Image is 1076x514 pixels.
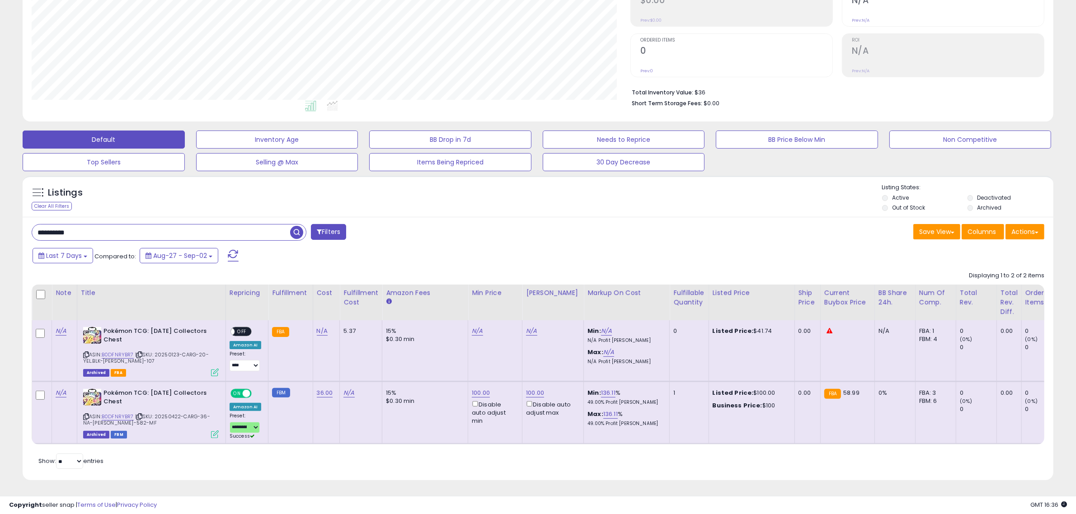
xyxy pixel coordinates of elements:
[196,153,358,171] button: Selling @ Max
[713,327,754,335] b: Listed Price:
[343,327,375,335] div: 5.37
[83,369,109,377] span: Listings that have been deleted from Seller Central
[33,248,93,263] button: Last 7 Days
[824,389,841,399] small: FBA
[587,348,603,356] b: Max:
[83,327,219,375] div: ASIN:
[1025,327,1062,335] div: 0
[317,327,328,336] a: N/A
[843,388,860,397] span: 58.99
[111,369,126,377] span: FBA
[968,227,996,236] span: Columns
[1025,389,1062,397] div: 0
[472,288,518,298] div: Min Price
[9,501,157,509] div: seller snap | |
[250,390,265,397] span: OFF
[526,399,577,417] div: Disable auto adjust max
[632,86,1038,97] li: $36
[713,327,788,335] div: $41.74
[919,389,949,397] div: FBA: 3
[1001,327,1015,335] div: 0.00
[83,389,219,437] div: ASIN:
[235,328,249,336] span: OFF
[919,335,949,343] div: FBM: 4
[960,288,993,307] div: Total Rev.
[960,327,996,335] div: 0
[587,399,663,406] p: 49.00% Profit [PERSON_NAME]
[632,99,702,107] b: Short Term Storage Fees:
[526,288,580,298] div: [PERSON_NAME]
[713,288,791,298] div: Listed Price
[9,500,42,509] strong: Copyright
[83,351,209,364] span: | SKU: 20250123-CARG-20-YEL.BLK-[PERSON_NAME]-107
[713,389,788,397] div: $100.00
[960,405,996,413] div: 0
[230,403,261,411] div: Amazon AI
[640,18,662,23] small: Prev: $0.00
[343,288,378,307] div: Fulfillment Cost
[526,388,544,397] a: 100.00
[852,38,1044,43] span: ROI
[317,388,333,397] a: 36.00
[879,389,908,397] div: 0%
[601,327,612,336] a: N/A
[230,433,254,439] span: Success
[83,327,101,344] img: 51x8y4br4WL._SL40_.jpg
[311,224,346,240] button: Filters
[1001,288,1018,317] div: Total Rev. Diff.
[713,402,788,410] div: $100
[103,389,213,408] b: Pokémon TCG: [DATE] Collectors Chest
[23,153,185,171] button: Top Sellers
[640,46,832,58] h2: 0
[77,500,116,509] a: Terms of Use
[799,288,817,307] div: Ship Price
[543,153,705,171] button: 30 Day Decrease
[272,388,290,397] small: FBM
[673,389,701,397] div: 1
[1001,389,1015,397] div: 0.00
[587,410,603,418] b: Max:
[713,401,762,410] b: Business Price:
[587,359,663,365] p: N/A Profit [PERSON_NAME]
[892,204,925,211] label: Out of Stock
[103,327,213,346] b: Pokémon TCG: [DATE] Collectors Chest
[472,327,483,336] a: N/A
[640,68,653,74] small: Prev: 0
[94,252,136,261] span: Compared to:
[960,336,973,343] small: (0%)
[673,288,705,307] div: Fulfillable Quantity
[603,410,618,419] a: 136.11
[140,248,218,263] button: Aug-27 - Sep-02
[919,397,949,405] div: FBM: 6
[83,431,109,439] span: Listings that have been deleted from Seller Central
[48,187,83,199] h5: Listings
[230,341,261,349] div: Amazon AI
[919,288,952,307] div: Num of Comp.
[713,388,754,397] b: Listed Price:
[111,431,127,439] span: FBM
[386,389,461,397] div: 15%
[587,337,663,344] p: N/A Profit [PERSON_NAME]
[386,298,391,306] small: Amazon Fees.
[716,131,878,149] button: BB Price Below Min
[46,251,82,260] span: Last 7 Days
[587,388,601,397] b: Min:
[272,288,309,298] div: Fulfillment
[852,46,1044,58] h2: N/A
[153,251,207,260] span: Aug-27 - Sep-02
[1025,288,1058,307] div: Ordered Items
[882,183,1053,192] p: Listing States:
[969,271,1044,280] div: Displaying 1 to 2 of 2 items
[196,131,358,149] button: Inventory Age
[102,413,134,421] a: B0DFNRYBR7
[587,410,663,427] div: %
[386,288,464,298] div: Amazon Fees
[230,351,261,371] div: Preset:
[472,388,490,397] a: 100.00
[889,131,1052,149] button: Non Competitive
[369,131,531,149] button: BB Drop in 7d
[386,327,461,335] div: 15%
[1030,500,1067,509] span: 2025-09-10 16:36 GMT
[543,131,705,149] button: Needs to Reprice
[704,99,719,107] span: $0.00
